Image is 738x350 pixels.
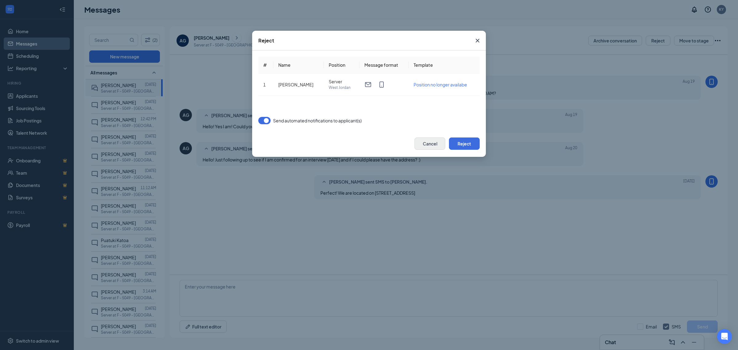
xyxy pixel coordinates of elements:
[378,81,385,88] svg: MobileSms
[414,81,467,88] button: Position no longer availabe
[273,117,362,124] span: Send automated notifications to applicant(s)
[449,137,480,150] button: Reject
[474,37,481,44] svg: Cross
[359,57,409,74] th: Message format
[415,137,445,150] button: Cancel
[273,74,324,96] td: [PERSON_NAME]
[324,57,359,74] th: Position
[329,78,355,85] span: Server
[258,57,273,74] th: #
[273,57,324,74] th: Name
[329,85,355,91] span: West Jordan
[409,57,480,74] th: Template
[364,81,372,88] svg: Email
[263,82,266,87] span: 1
[469,31,486,50] button: Close
[258,37,274,44] div: Reject
[414,82,467,87] span: Position no longer availabe
[717,329,732,344] div: Open Intercom Messenger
